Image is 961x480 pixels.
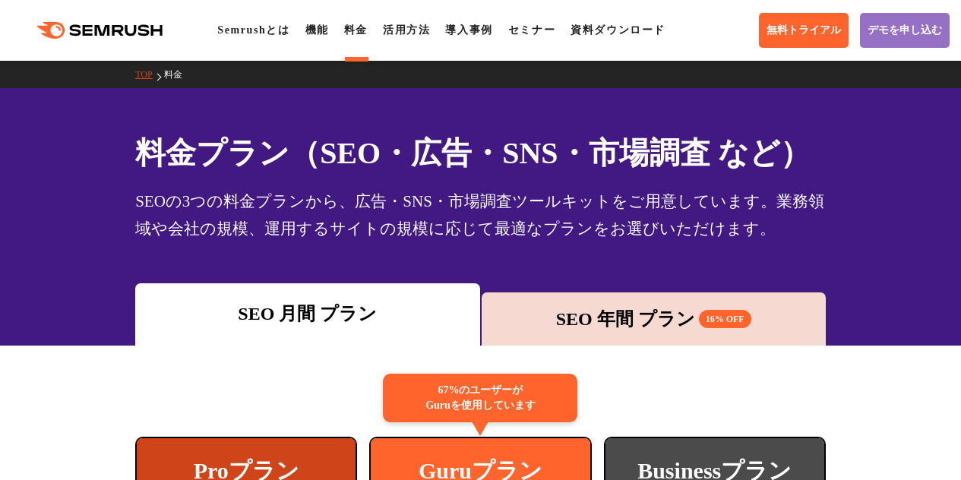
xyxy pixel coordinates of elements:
[759,13,849,48] a: 無料トライアル
[508,24,555,36] a: セミナー
[344,24,368,36] a: 料金
[860,13,950,48] a: デモを申し込む
[571,24,665,36] a: 資料ダウンロード
[445,24,492,36] a: 導入事例
[217,24,289,36] a: Semrushとは
[383,374,577,422] div: 67%のユーザーが Guruを使用しています
[305,24,329,36] a: 機能
[383,24,430,36] a: 活用方法
[135,69,163,80] a: TOP
[143,300,472,327] div: SEO 月間 プラン
[699,310,751,328] span: 16% OFF
[135,188,826,242] div: SEOの3つの料金プランから、広告・SNS・市場調査ツールキットをご用意しています。業務領域や会社の規模、運用するサイトの規模に応じて最適なプランをお選びいただけます。
[868,24,942,37] span: デモを申し込む
[489,305,818,333] div: SEO 年間 プラン
[164,69,194,80] a: 料金
[767,24,841,37] span: 無料トライアル
[135,131,826,175] h1: 料金プラン（SEO・広告・SNS・市場調査 など）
